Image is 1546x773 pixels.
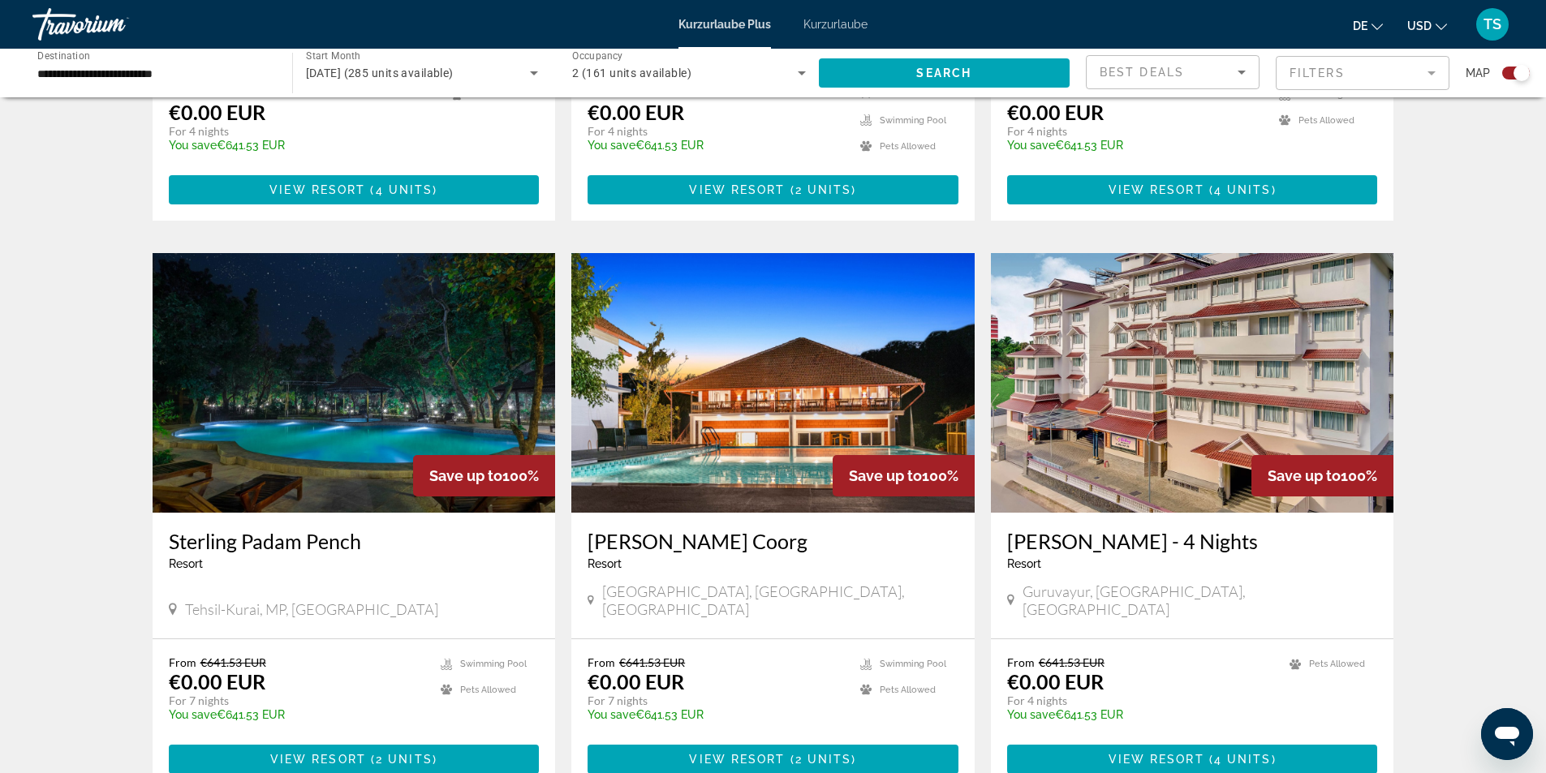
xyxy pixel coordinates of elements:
[588,124,844,139] p: For 4 nights
[169,708,217,721] span: You save
[588,694,844,708] p: For 7 nights
[153,253,556,513] img: F847O01X.jpg
[413,455,555,496] div: 100%
[803,18,868,31] a: Kurzurlaube
[795,183,852,196] span: 2 units
[588,139,635,152] span: You save
[169,694,425,708] p: For 7 nights
[1007,557,1041,570] span: Resort
[833,455,975,496] div: 100%
[786,183,857,196] span: ( )
[572,50,623,62] span: Occupancy
[37,49,90,61] span: Destination
[169,139,217,152] span: You save
[880,659,946,669] span: Swimming Pool
[819,58,1070,88] button: Search
[1298,115,1354,126] span: Pets Allowed
[1276,55,1449,91] button: Filter
[365,183,437,196] span: ( )
[602,582,958,618] span: [GEOGRAPHIC_DATA], [GEOGRAPHIC_DATA], [GEOGRAPHIC_DATA]
[1007,708,1055,721] span: You save
[1204,183,1277,196] span: ( )
[1039,655,1105,669] span: €641.53 EUR
[991,253,1394,513] img: DO65E01X.jpg
[1471,7,1514,41] button: Benutzermenü
[200,655,266,669] span: €641.53 EUR
[1353,14,1383,37] button: Sprache ändern
[169,124,436,139] p: For 4 nights
[169,100,265,124] p: €0.00 EUR
[169,669,265,694] p: €0.00 EUR
[588,708,635,721] span: You save
[689,753,785,766] span: View Resort
[1100,62,1246,82] mat-select: Sort by
[588,139,844,152] p: €641.53 EUR
[588,708,844,721] p: €641.53 EUR
[1007,139,1264,152] p: €641.53 EUR
[588,655,615,669] span: From
[1481,708,1533,760] iframe: Schaltfläche zum Öffnen des Messaging-Fensters
[270,753,366,766] span: View Resort
[849,467,922,484] span: Save up to
[588,529,958,553] a: [PERSON_NAME] Coorg
[1007,655,1035,669] span: From
[169,529,540,553] a: Sterling Padam Pench
[460,685,516,695] span: Pets Allowed
[795,753,852,766] span: 2 units
[588,557,622,570] span: Resort
[429,467,502,484] span: Save up to
[169,655,196,669] span: From
[1214,753,1272,766] span: 4 units
[169,139,436,152] p: €641.53 EUR
[1268,467,1341,484] span: Save up to
[588,175,958,204] button: View Resort(2 units)
[1007,529,1378,553] a: [PERSON_NAME] - 4 Nights
[1407,19,1432,32] font: USD
[916,67,971,79] span: Search
[880,685,936,695] span: Pets Allowed
[306,67,454,79] span: [DATE] (285 units available)
[588,100,684,124] p: €0.00 EUR
[460,659,527,669] span: Swimming Pool
[1100,66,1184,79] span: Best Deals
[1309,659,1365,669] span: Pets Allowed
[1023,582,1377,618] span: Guruvayur, [GEOGRAPHIC_DATA], [GEOGRAPHIC_DATA]
[1484,15,1501,32] font: TS
[1007,669,1104,694] p: €0.00 EUR
[1214,183,1272,196] span: 4 units
[1007,175,1378,204] button: View Resort(4 units)
[1353,19,1367,32] font: de
[678,18,771,31] a: Kurzurlaube Plus
[619,655,685,669] span: €641.53 EUR
[1007,139,1055,152] span: You save
[1007,694,1274,708] p: For 4 nights
[1251,455,1393,496] div: 100%
[1466,62,1490,84] span: Map
[366,753,437,766] span: ( )
[269,183,365,196] span: View Resort
[572,67,691,79] span: 2 (161 units available)
[1007,100,1104,124] p: €0.00 EUR
[185,600,438,618] span: Tehsil-Kurai, MP, [GEOGRAPHIC_DATA]
[1204,753,1277,766] span: ( )
[376,753,433,766] span: 2 units
[1007,708,1274,721] p: €641.53 EUR
[588,669,684,694] p: €0.00 EUR
[169,557,203,570] span: Resort
[32,3,195,45] a: Travorium
[1109,753,1204,766] span: View Resort
[880,141,936,152] span: Pets Allowed
[306,50,360,62] span: Start Month
[169,175,540,204] button: View Resort(4 units)
[169,708,425,721] p: €641.53 EUR
[786,753,857,766] span: ( )
[1109,183,1204,196] span: View Resort
[1407,14,1447,37] button: Währung ändern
